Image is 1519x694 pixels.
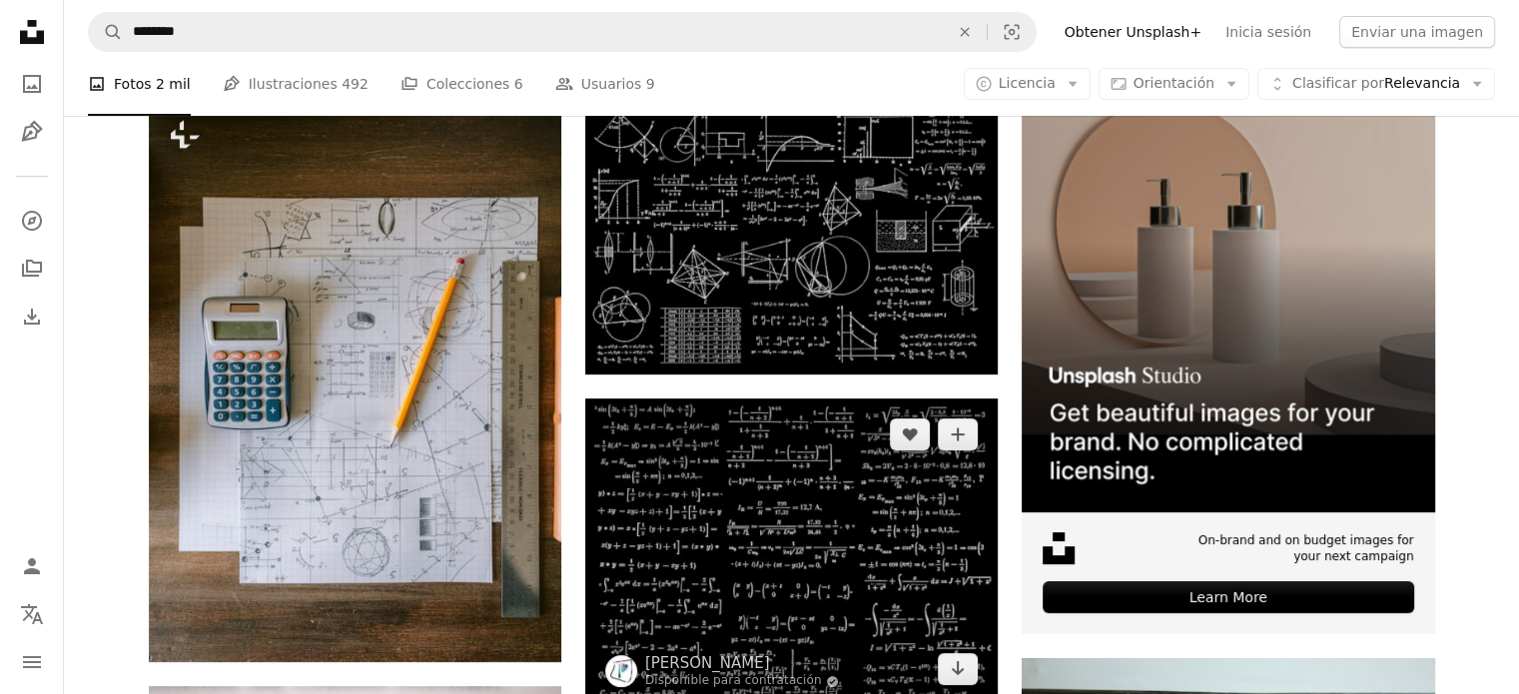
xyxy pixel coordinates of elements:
[12,642,52,682] button: Menú
[1257,68,1495,100] button: Clasificar porRelevancia
[964,68,1091,100] button: Licencia
[988,13,1036,51] button: Búsqueda visual
[555,52,655,116] a: Usuarios 9
[12,12,52,56] a: Inicio — Unsplash
[1339,16,1495,48] button: Enviar una imagen
[12,112,52,152] a: Ilustraciones
[12,201,52,241] a: Explorar
[1043,532,1075,564] img: file-1631678316303-ed18b8b5cb9cimage
[1213,16,1323,48] a: Inicia sesión
[890,418,930,450] button: Me gusta
[12,249,52,289] a: Colecciones
[149,99,561,662] img: Una calculadora, una regla y un lápiz colocados encima de un pedazo de
[1292,75,1384,91] span: Clasificar por
[1022,99,1434,634] a: On-brand and on budget images for your next campaignLearn More
[585,99,998,373] img: una pizarra con un montón de diagramas
[605,655,637,687] img: Ve al perfil de Dan Cristian Pădureț
[1186,532,1413,566] span: On-brand and on budget images for your next campaign
[943,13,987,51] button: Borrar
[12,594,52,634] button: Idioma
[1053,16,1213,48] a: Obtener Unsplash+
[645,673,839,689] a: Disponible para contratación
[1292,74,1460,94] span: Relevancia
[12,297,52,337] a: Historial de descargas
[1134,75,1214,91] span: Orientación
[12,64,52,104] a: Fotos
[514,73,523,95] span: 6
[938,653,978,685] a: Descargar
[400,52,523,116] a: Colecciones 6
[645,653,839,673] a: [PERSON_NAME]
[89,13,123,51] button: Buscar en Unsplash
[1043,581,1413,613] div: Learn More
[999,75,1056,91] span: Licencia
[585,227,998,245] a: una pizarra con un montón de diagramas
[342,73,369,95] span: 492
[223,52,369,116] a: Ilustraciones 492
[12,546,52,586] a: Iniciar sesión / Registrarse
[149,371,561,389] a: Una calculadora, una regla y un lápiz colocados encima de un pedazo de
[1022,99,1434,511] img: file-1715714113747-b8b0561c490eimage
[88,12,1037,52] form: Encuentra imágenes en todo el sitio
[1099,68,1249,100] button: Orientación
[646,73,655,95] span: 9
[585,542,998,560] a: Una foto en blanco y negro de una serie de cálculos
[938,418,978,450] button: Añade a la colección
